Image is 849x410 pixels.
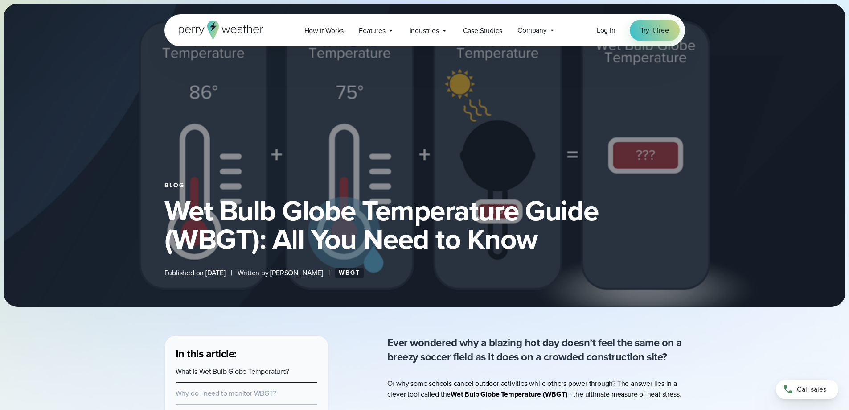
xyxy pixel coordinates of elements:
[164,182,685,189] div: Blog
[328,268,330,278] span: |
[387,335,685,364] p: Ever wondered why a blazing hot day doesn’t feel the same on a breezy soccer field as it does on ...
[164,268,226,278] span: Published on [DATE]
[597,25,615,35] span: Log in
[455,21,510,40] a: Case Studies
[597,25,615,36] a: Log in
[176,347,317,361] h3: In this article:
[387,378,685,400] p: Or why some schools cancel outdoor activities while others power through? The answer lies in a cl...
[335,268,364,278] a: WBGT
[176,366,289,377] a: What is Wet Bulb Globe Temperature?
[640,25,669,36] span: Try it free
[304,25,344,36] span: How it Works
[164,196,685,253] h1: Wet Bulb Globe Temperature Guide (WBGT): All You Need to Know
[797,384,826,395] span: Call sales
[630,20,680,41] a: Try it free
[231,268,232,278] span: |
[451,389,567,399] strong: Wet Bulb Globe Temperature (WBGT)
[463,25,503,36] span: Case Studies
[776,380,838,399] a: Call sales
[176,388,276,398] a: Why do I need to monitor WBGT?
[410,25,439,36] span: Industries
[359,25,385,36] span: Features
[238,268,323,278] span: Written by [PERSON_NAME]
[517,25,547,36] span: Company
[297,21,352,40] a: How it Works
